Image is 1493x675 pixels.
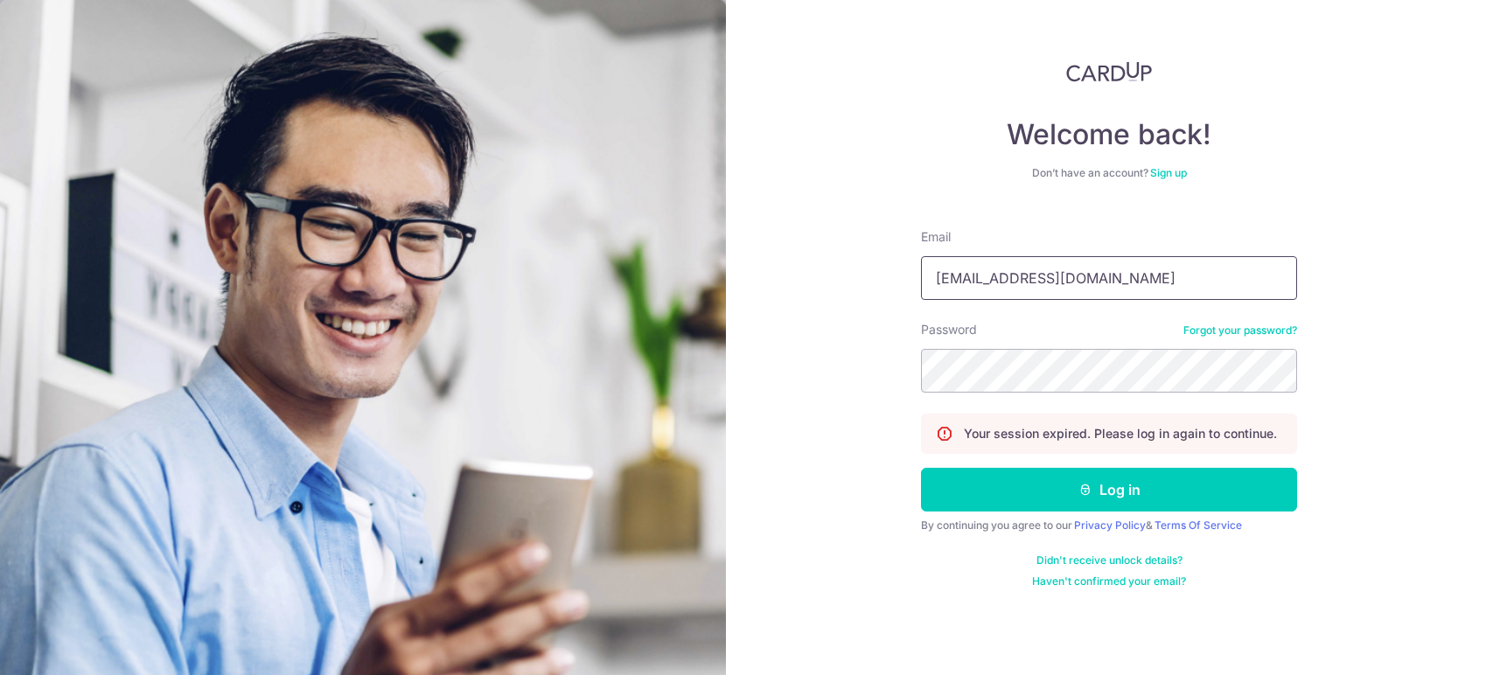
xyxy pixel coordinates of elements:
input: Enter your Email [921,256,1297,300]
img: CardUp Logo [1066,61,1152,82]
a: Terms Of Service [1155,518,1242,532]
a: Haven't confirmed your email? [1032,574,1186,588]
div: By continuing you agree to our & [921,518,1297,532]
a: Forgot your password? [1183,324,1297,337]
div: Don’t have an account? [921,166,1297,180]
a: Privacy Policy [1074,518,1146,532]
label: Email [921,228,951,246]
a: Sign up [1150,166,1187,179]
h4: Welcome back! [921,117,1297,152]
button: Log in [921,468,1297,511]
label: Password [921,321,977,338]
a: Didn't receive unlock details? [1036,553,1183,567]
p: Your session expired. Please log in again to continue. [964,425,1277,442]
